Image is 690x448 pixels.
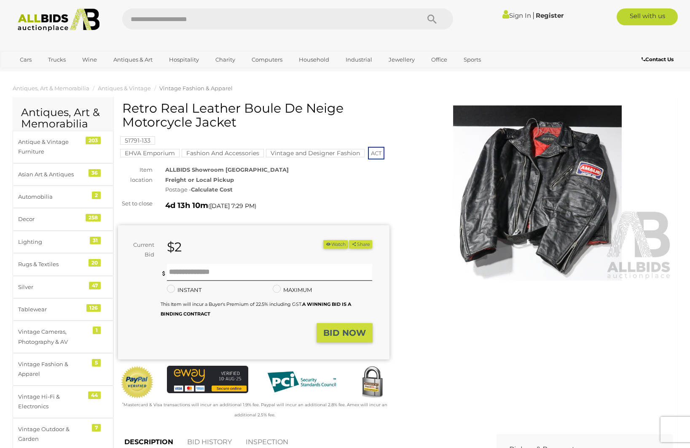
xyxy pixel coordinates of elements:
[122,101,387,129] h1: Retro Real Leather Boule De Neige Motorcycle Jacket
[13,208,113,230] a: Decor 258
[18,327,88,347] div: Vintage Cameras, Photography & AV
[18,237,88,247] div: Lighting
[536,11,564,19] a: Register
[13,186,113,208] a: Automobilia 2
[617,8,678,25] a: Sell with us
[323,240,348,249] button: Watch
[13,253,113,275] a: Rugs & Textiles 20
[426,53,453,67] a: Office
[340,53,378,67] a: Industrial
[368,147,384,159] span: ACT
[165,176,234,183] strong: Freight or Local Pickup
[161,301,351,317] small: This Item will incur a Buyer's Premium of 22.5% including GST.
[18,214,88,224] div: Decor
[18,259,88,269] div: Rugs & Textiles
[120,136,155,145] mark: 51791-133
[86,304,101,312] div: 126
[18,170,88,179] div: Asian Art & Antiques
[161,301,351,317] b: A WINNING BID IS A BINDING CONTRACT
[120,149,180,157] mark: EHVA Emporium
[21,107,105,130] h2: Antiques, Art & Memorabilia
[266,150,365,157] a: Vintage and Designer Fashion
[273,285,312,295] label: MAXIMUM
[92,424,101,432] div: 7
[43,53,71,67] a: Trucks
[159,85,233,92] a: Vintage Fashion & Apparel
[118,240,161,260] div: Current Bid
[112,165,159,185] div: Item location
[13,386,113,418] a: Vintage Hi-Fi & Electronics 44
[18,282,88,292] div: Silver
[112,199,159,208] div: Set to close
[90,237,101,244] div: 31
[317,323,373,343] button: BID NOW
[266,149,365,157] mark: Vintage and Designer Fashion
[210,53,241,67] a: Charity
[13,231,113,253] a: Lighting 31
[642,56,674,62] b: Contact Us
[261,366,342,398] img: PCI DSS compliant
[210,202,255,210] span: [DATE] 7:29 PM
[355,366,389,399] img: Secured by Rapid SSL
[191,186,233,193] strong: Calculate Cost
[86,214,101,221] div: 258
[323,240,348,249] li: Watch this item
[93,327,101,334] div: 1
[13,131,113,163] a: Antique & Vintage Furniture 203
[13,85,89,92] a: Antiques, Art & Memorabilia
[293,53,335,67] a: Household
[14,67,85,81] a: [GEOGRAPHIC_DATA]
[502,11,531,19] a: Sign In
[120,366,154,399] img: Official PayPal Seal
[18,359,88,379] div: Vintage Fashion & Apparel
[98,85,151,92] a: Antiques & Vintage
[77,53,102,67] a: Wine
[89,259,101,267] div: 20
[182,150,264,157] a: Fashion And Accessories
[13,163,113,186] a: Asian Art & Antiques 36
[167,285,201,295] label: INSTANT
[122,402,387,417] small: Mastercard & Visa transactions will incur an additional 1.9% fee. Paypal will incur an additional...
[164,53,204,67] a: Hospitality
[14,53,37,67] a: Cars
[402,105,674,281] img: Retro Real Leather Boule De Neige Motorcycle Jacket
[13,353,113,386] a: Vintage Fashion & Apparel 5
[18,192,88,202] div: Automobilia
[89,282,101,289] div: 47
[182,149,264,157] mark: Fashion And Accessories
[18,137,88,157] div: Antique & Vintage Furniture
[383,53,420,67] a: Jewellery
[89,169,101,177] div: 36
[88,391,101,399] div: 44
[165,201,208,210] strong: 4d 13h 10m
[167,366,248,393] img: eWAY Payment Gateway
[18,424,88,444] div: Vintage Outdoor & Garden
[13,8,105,32] img: Allbids.com.au
[323,328,366,338] strong: BID NOW
[349,240,372,249] button: Share
[18,392,88,412] div: Vintage Hi-Fi & Electronics
[167,239,182,255] strong: $2
[86,137,101,144] div: 203
[92,359,101,367] div: 5
[108,53,158,67] a: Antiques & Art
[92,192,101,199] div: 2
[120,137,155,144] a: 51791-133
[165,166,289,173] strong: ALLBIDS Showroom [GEOGRAPHIC_DATA]
[165,185,389,194] div: Postage -
[13,321,113,353] a: Vintage Cameras, Photography & AV 1
[532,11,534,20] span: |
[208,202,256,209] span: ( )
[458,53,486,67] a: Sports
[642,55,676,64] a: Contact Us
[18,305,88,314] div: Tablewear
[411,8,453,30] button: Search
[13,298,113,321] a: Tablewear 126
[246,53,288,67] a: Computers
[13,276,113,298] a: Silver 47
[120,150,180,157] a: EHVA Emporium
